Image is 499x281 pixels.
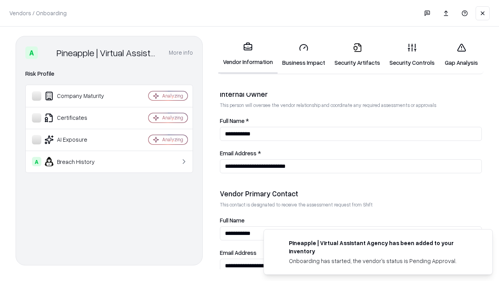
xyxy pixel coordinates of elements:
a: Security Artifacts [330,37,385,73]
label: Email Address [220,250,482,256]
a: Vendor Information [218,36,278,74]
div: Analyzing [162,114,183,121]
div: Risk Profile [25,69,193,78]
p: This person will oversee the vendor relationship and coordinate any required assessments or appro... [220,102,482,108]
div: A [25,46,38,59]
img: Pineapple | Virtual Assistant Agency [41,46,53,59]
div: AI Exposure [32,135,125,144]
label: Full Name * [220,118,482,124]
a: Gap Analysis [439,37,483,73]
label: Email Address * [220,150,482,156]
a: Business Impact [278,37,330,73]
p: Vendors / Onboarding [9,9,67,17]
div: Onboarding has started, the vendor's status is Pending Approval. [289,257,474,265]
p: This contact is designated to receive the assessment request from Shift [220,201,482,208]
a: Security Controls [385,37,439,73]
div: Internal Owner [220,89,482,99]
div: Certificates [32,113,125,123]
button: More info [169,46,193,60]
div: A [32,157,41,166]
div: Analyzing [162,136,183,143]
div: Breach History [32,157,125,166]
label: Full Name [220,217,482,223]
div: Pineapple | Virtual Assistant Agency [57,46,159,59]
div: Company Maturity [32,91,125,101]
img: trypineapple.com [273,239,283,248]
div: Vendor Primary Contact [220,189,482,198]
div: Analyzing [162,92,183,99]
div: Pineapple | Virtual Assistant Agency has been added to your inventory [289,239,474,255]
